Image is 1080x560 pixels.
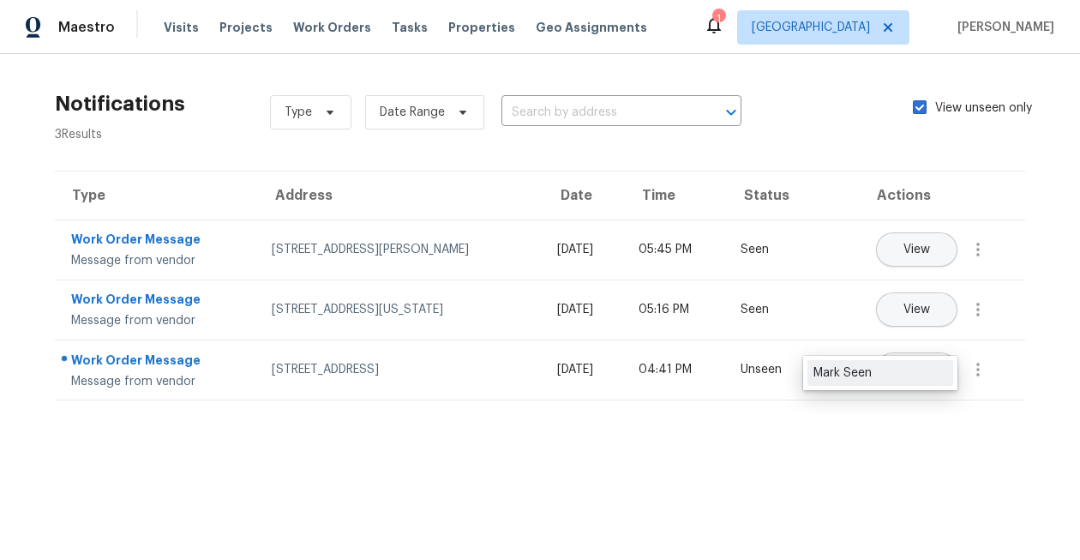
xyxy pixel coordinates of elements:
[71,231,244,252] div: Work Order Message
[625,172,728,220] th: Time
[71,352,244,373] div: Work Order Message
[71,312,244,329] div: Message from vendor
[876,232,957,267] button: View
[741,361,801,378] div: Unseen
[741,301,801,318] div: Seen
[557,241,610,258] div: [DATE]
[71,291,244,312] div: Work Order Message
[219,19,273,36] span: Projects
[741,241,801,258] div: Seen
[258,172,544,220] th: Address
[536,19,647,36] span: Geo Assignments
[813,364,947,382] div: Mark Seen
[164,19,199,36] span: Visits
[903,304,930,316] span: View
[272,301,531,318] div: [STREET_ADDRESS][US_STATE]
[448,19,515,36] span: Properties
[727,172,814,220] th: Status
[543,172,624,220] th: Date
[71,373,244,390] div: Message from vendor
[557,301,610,318] div: [DATE]
[903,244,930,256] span: View
[752,19,870,36] span: [GEOGRAPHIC_DATA]
[712,10,724,27] div: 1
[293,19,371,36] span: Work Orders
[876,352,957,387] button: View
[285,104,312,121] span: Type
[272,361,531,378] div: [STREET_ADDRESS]
[951,19,1054,36] span: [PERSON_NAME]
[639,361,714,378] div: 04:41 PM
[58,19,115,36] span: Maestro
[55,95,185,112] h2: Notifications
[814,172,1025,220] th: Actions
[501,99,693,126] input: Search by address
[380,104,445,121] span: Date Range
[392,21,428,33] span: Tasks
[71,252,244,269] div: Message from vendor
[272,241,531,258] div: [STREET_ADDRESS][PERSON_NAME]
[55,172,258,220] th: Type
[876,292,957,327] button: View
[913,99,1053,117] label: View unseen only
[639,301,714,318] div: 05:16 PM
[557,361,610,378] div: [DATE]
[639,241,714,258] div: 05:45 PM
[55,126,185,143] div: 3 Results
[719,100,743,124] button: Open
